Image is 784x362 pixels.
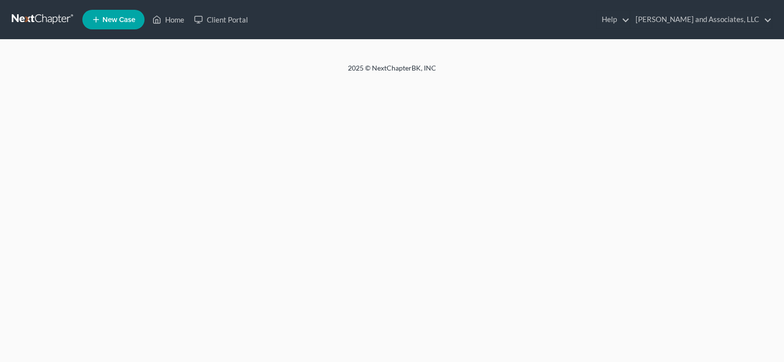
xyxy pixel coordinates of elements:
div: 2025 © NextChapterBK, INC [113,63,671,81]
a: Help [597,11,630,28]
new-legal-case-button: New Case [82,10,145,29]
a: [PERSON_NAME] and Associates, LLC [631,11,772,28]
a: Client Portal [189,11,253,28]
a: Home [147,11,189,28]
